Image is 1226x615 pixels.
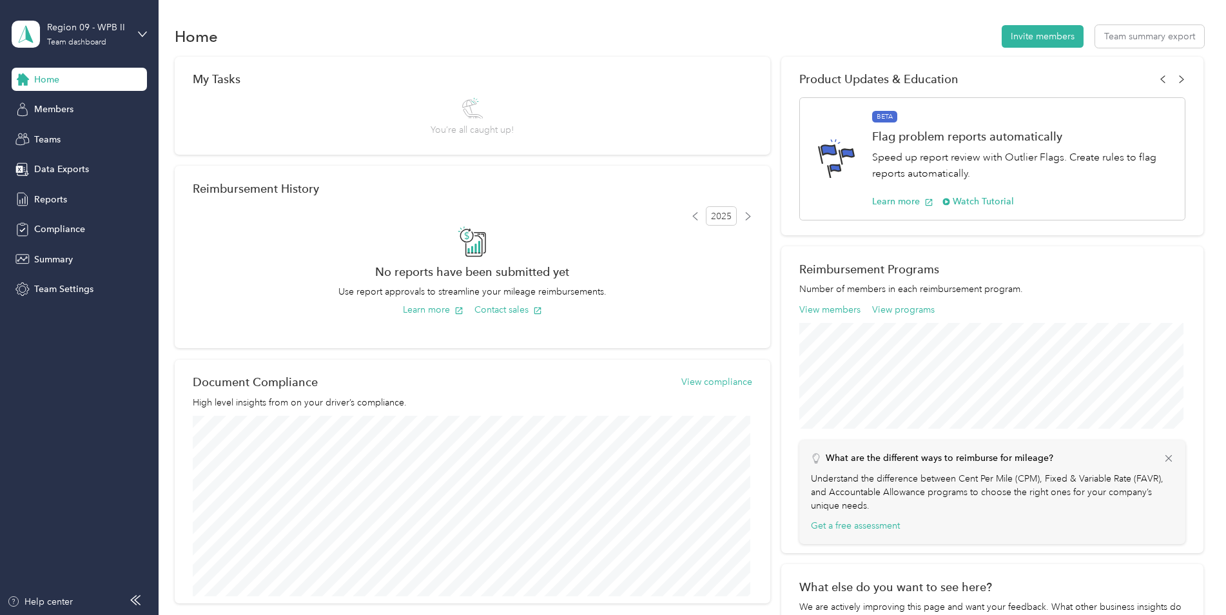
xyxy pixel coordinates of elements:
h2: Document Compliance [193,375,318,389]
div: My Tasks [193,72,752,86]
button: View programs [872,303,935,317]
span: Compliance [34,222,85,236]
button: Learn more [403,303,463,317]
h2: Reimbursement Programs [799,262,1185,276]
button: Get a free assessment [811,519,900,532]
button: Contact sales [474,303,542,317]
p: Understand the difference between Cent Per Mile (CPM), Fixed & Variable Rate (FAVR), and Accounta... [811,472,1174,512]
h2: No reports have been submitted yet [193,265,752,278]
h2: Reimbursement History [193,182,319,195]
button: Invite members [1002,25,1084,48]
button: View compliance [681,375,752,389]
div: What else do you want to see here? [799,580,1185,594]
button: Help center [7,595,73,609]
p: What are the different ways to reimburse for mileage? [826,451,1053,465]
span: Team Settings [34,282,93,296]
span: Product Updates & Education [799,72,958,86]
p: Speed up report review with Outlier Flags. Create rules to flag reports automatically. [872,150,1171,181]
button: Team summary export [1095,25,1204,48]
button: Learn more [872,195,933,208]
span: 2025 [706,206,737,226]
iframe: Everlance-gr Chat Button Frame [1154,543,1226,615]
p: High level insights from on your driver’s compliance. [193,396,752,409]
h1: Flag problem reports automatically [872,130,1171,143]
div: Team dashboard [47,39,106,46]
p: Number of members in each reimbursement program. [799,282,1185,296]
span: You’re all caught up! [431,123,514,137]
h1: Home [175,30,218,43]
p: Use report approvals to streamline your mileage reimbursements. [193,285,752,298]
button: View members [799,303,861,317]
button: Watch Tutorial [942,195,1014,208]
span: Reports [34,193,67,206]
span: BETA [872,111,897,122]
div: Region 09 - WPB II [47,21,128,34]
span: Summary [34,253,73,266]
